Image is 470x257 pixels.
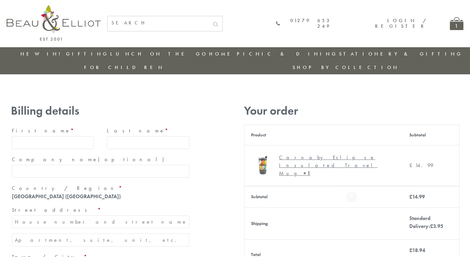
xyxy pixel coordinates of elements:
input: SEARCH [108,16,209,30]
a: Gifting [66,51,109,57]
span: (optional) [98,156,168,163]
input: House number and street name [12,215,189,228]
a: 01279 653 249 [276,18,331,29]
a: Lunch On The Go [110,51,208,57]
a: Home [209,51,235,57]
a: New in! [20,51,65,57]
label: First name [12,126,94,136]
a: Shop by collection [293,64,399,71]
h3: Your order [244,104,459,118]
strong: [GEOGRAPHIC_DATA] ([GEOGRAPHIC_DATA]) [12,193,121,200]
label: Country / Region [12,183,189,194]
label: Street address [12,205,189,215]
a: For Children [84,64,164,71]
label: Company name [12,154,189,165]
a: Picnic & Dining [237,51,338,57]
a: Login / Register [375,17,427,29]
h3: Billing details [11,104,190,118]
a: 1 [450,17,463,30]
img: logo [7,5,101,41]
label: Last name [107,126,189,136]
a: Stationery & Gifting [339,51,463,57]
input: Apartment, suite, unit, etc. (optional) [12,234,189,246]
